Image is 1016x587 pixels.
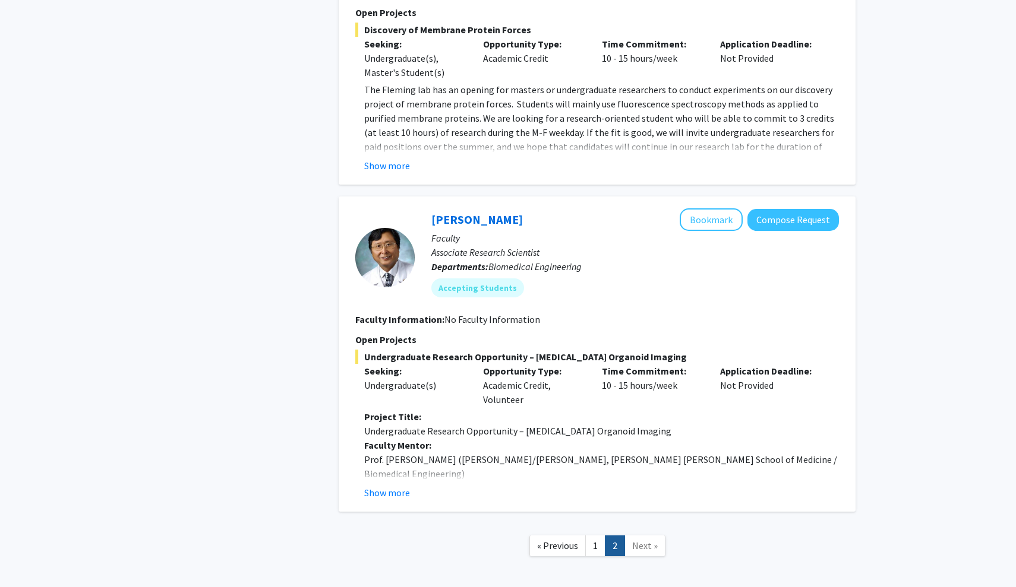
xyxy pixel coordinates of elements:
p: Open Projects [355,5,839,20]
b: Faculty Information: [355,313,444,325]
a: Previous [529,535,586,556]
p: Application Deadline: [720,364,821,378]
span: Biomedical Engineering [488,261,582,272]
p: Time Commitment: [602,364,703,378]
span: Discovery of Membrane Protein Forces [355,23,839,37]
p: Application Deadline: [720,37,821,51]
div: Not Provided [711,37,830,80]
a: 2 [605,535,625,556]
span: Next » [632,540,658,551]
a: [PERSON_NAME] [431,212,523,227]
button: Add Boyoung Cha to Bookmarks [680,208,743,231]
strong: Project Title: [364,411,421,423]
div: 10 - 15 hours/week [593,37,712,80]
div: Undergraduate(s) [364,378,465,392]
p: Undergraduate Research Opportunity – [MEDICAL_DATA] Organoid Imaging [364,424,839,438]
p: Prof. [PERSON_NAME] ([PERSON_NAME]/[PERSON_NAME], [PERSON_NAME] [PERSON_NAME] School of Medicine ... [364,452,839,481]
p: Opportunity Type: [483,37,584,51]
button: Compose Request to Boyoung Cha [747,209,839,231]
span: « Previous [537,540,578,551]
button: Show more [364,486,410,500]
a: 1 [585,535,605,556]
button: Show more [364,158,410,173]
strong: Faculty Mentor: [364,439,431,451]
p: Seeking: [364,364,465,378]
div: Academic Credit, Volunteer [474,364,593,407]
span: Undergraduate Research Opportunity – [MEDICAL_DATA] Organoid Imaging [355,350,839,364]
div: Undergraduate(s), Master's Student(s) [364,51,465,80]
mat-chip: Accepting Students [431,278,524,297]
b: Departments: [431,261,488,272]
span: No Faculty Information [444,313,540,325]
div: Academic Credit [474,37,593,80]
div: 10 - 15 hours/week [593,364,712,407]
p: Seeking: [364,37,465,51]
div: Not Provided [711,364,830,407]
p: Time Commitment: [602,37,703,51]
iframe: Chat [9,534,51,578]
nav: Page navigation [339,523,856,572]
p: The Fleming lab has an opening for masters or undergraduate researchers to conduct experiments on... [364,83,839,182]
p: Opportunity Type: [483,364,584,378]
p: Faculty [431,231,839,245]
a: Next Page [624,535,665,556]
p: Open Projects [355,332,839,347]
p: Associate Research Scientist [431,245,839,259]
